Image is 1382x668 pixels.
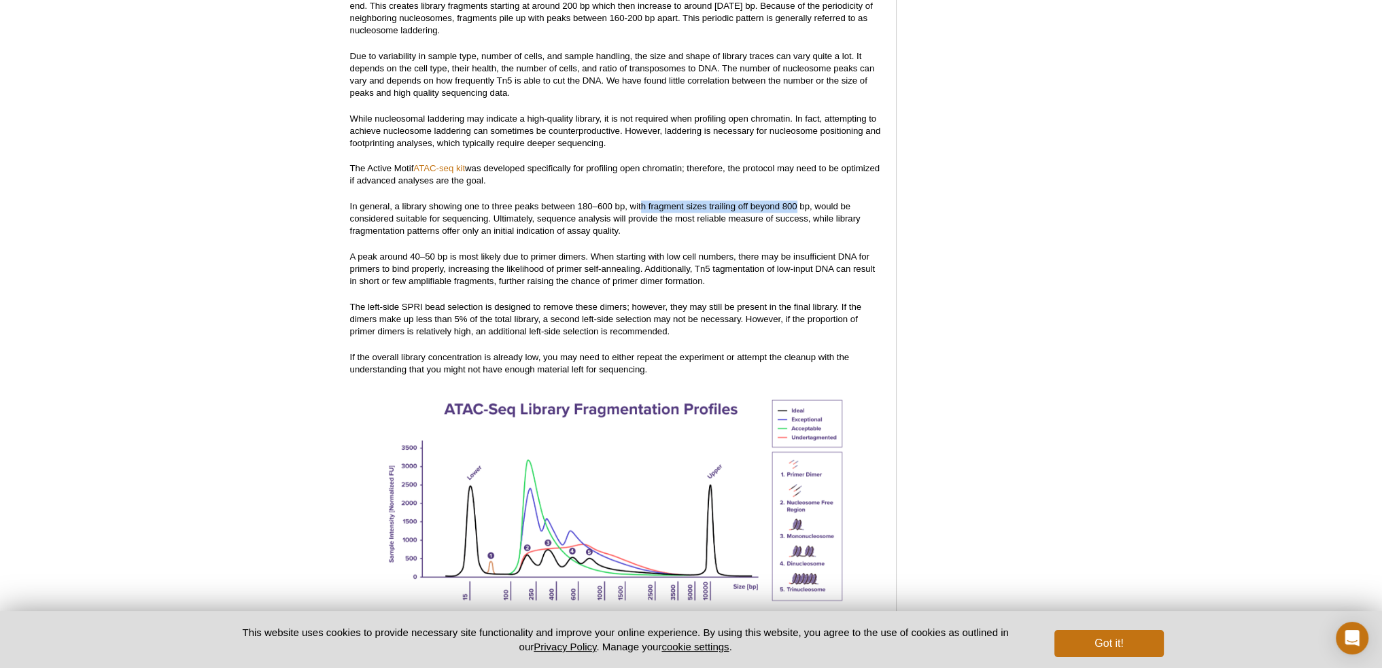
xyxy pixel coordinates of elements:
p: This website uses cookies to provide necessary site functionality and improve your online experie... [219,625,1033,654]
p: If the overall library concentration is already low, you may need to either repeat the experiment... [350,351,882,376]
a: ATAC-seq kit [413,163,465,173]
p: Due to variability in sample type, number of cells, and sample handling, the size and shape of li... [350,50,882,99]
button: cookie settings [661,641,729,652]
button: Got it! [1054,630,1163,657]
img: ATAC-seq library [378,389,854,616]
p: The Active Motif was developed specifically for profiling open chromatin; therefore, the protocol... [350,162,882,187]
p: While nucleosomal laddering may indicate a high-quality library, it is not required when profilin... [350,113,882,150]
p: A peak around 40–50 bp is most likely due to primer dimers. When starting with low cell numbers, ... [350,251,882,287]
p: The left-side SPRI bead selection is designed to remove these dimers; however, they may still be ... [350,301,882,338]
p: In general, a library showing one to three peaks between 180–600 bp, with fragment sizes trailing... [350,200,882,237]
a: Privacy Policy [534,641,596,652]
div: Open Intercom Messenger [1336,622,1368,654]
